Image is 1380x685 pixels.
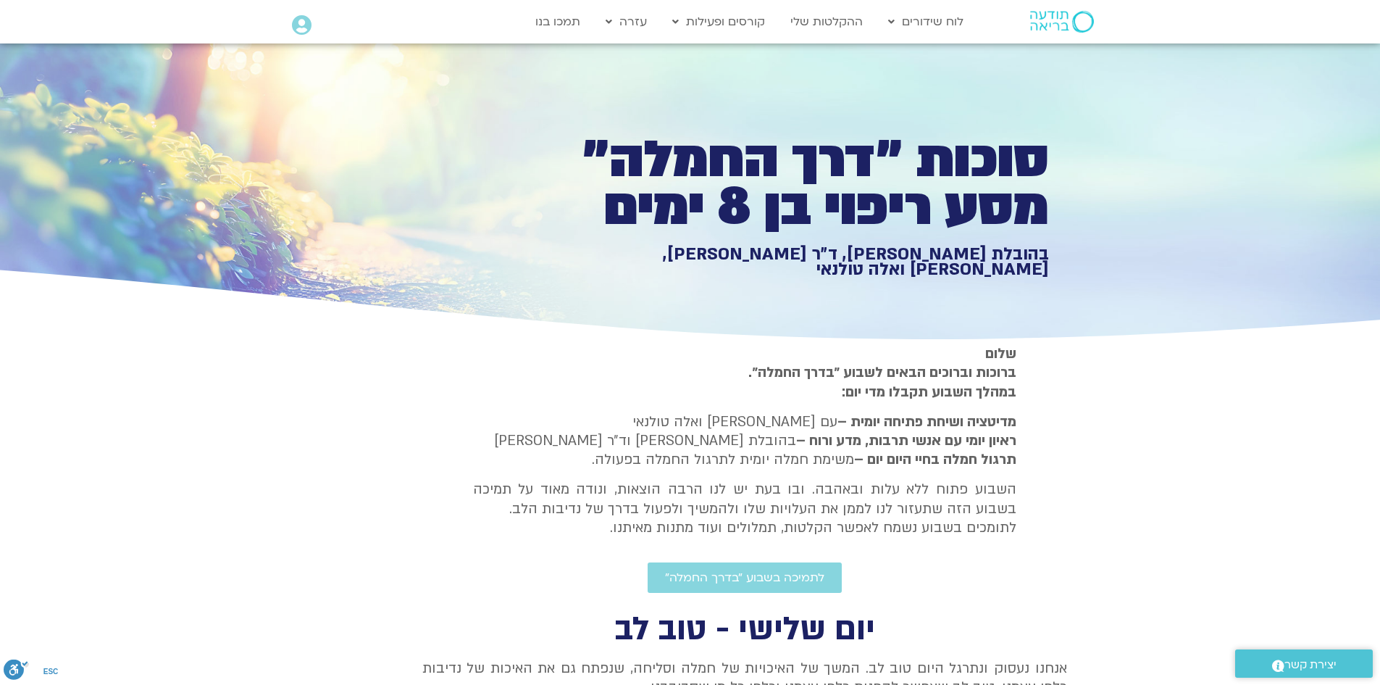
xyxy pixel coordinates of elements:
[598,8,654,36] a: עזרה
[1030,11,1094,33] img: תודעה בריאה
[837,412,1016,431] strong: מדיטציה ושיחת פתיחה יומית –
[547,136,1049,231] h1: סוכות ״דרך החמלה״ מסע ריפוי בן 8 ימים
[422,615,1067,644] h2: יום שלישי - טוב לב
[547,246,1049,278] h1: בהובלת [PERSON_NAME], ד״ר [PERSON_NAME], [PERSON_NAME] ואלה טולנאי
[1284,655,1337,675] span: יצירת קשר
[665,571,824,584] span: לתמיכה בשבוע ״בדרך החמלה״
[1235,649,1373,678] a: יצירת קשר
[796,431,1016,450] b: ראיון יומי עם אנשי תרבות, מדע ורוח –
[528,8,587,36] a: תמכו בנו
[985,344,1016,363] strong: שלום
[783,8,870,36] a: ההקלטות שלי
[473,480,1016,537] p: השבוע פתוח ללא עלות ובאהבה. ובו בעת יש לנו הרבה הוצאות, ונודה מאוד על תמיכה בשבוע הזה שתעזור לנו ...
[881,8,971,36] a: לוח שידורים
[748,363,1016,401] strong: ברוכות וברוכים הבאים לשבוע ״בדרך החמלה״. במהלך השבוע תקבלו מדי יום:
[473,412,1016,470] p: עם [PERSON_NAME] ואלה טולנאי בהובלת [PERSON_NAME] וד״ר [PERSON_NAME] משימת חמלה יומית לתרגול החמל...
[665,8,772,36] a: קורסים ופעילות
[648,562,842,593] a: לתמיכה בשבוע ״בדרך החמלה״
[854,450,1016,469] b: תרגול חמלה בחיי היום יום –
